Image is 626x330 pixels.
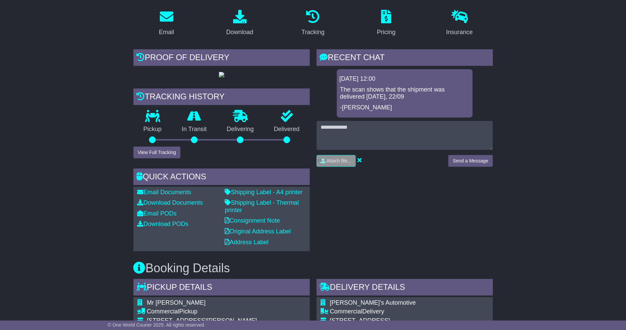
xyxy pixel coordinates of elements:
span: © One World Courier 2025. All rights reserved. [108,322,205,328]
a: Shipping Label - A4 printer [225,189,303,196]
a: Email PODs [137,210,177,217]
a: Tracking [297,7,329,39]
p: Pickup [133,126,172,133]
div: Quick Actions [133,169,310,187]
span: [PERSON_NAME]'s Automotive [330,299,416,306]
a: Insurance [442,7,477,39]
div: [DATE] 12:00 [340,75,470,83]
div: RECENT CHAT [317,49,493,68]
a: Consignment Note [225,217,280,224]
div: Pickup [147,308,300,315]
img: GetPodImage [219,72,224,77]
span: Commercial [330,308,362,315]
a: Email [154,7,178,39]
a: Original Address Label [225,228,291,235]
div: Delivery Details [317,279,493,297]
span: Mr [PERSON_NAME] [147,299,206,306]
p: -[PERSON_NAME] [340,104,469,111]
div: Insurance [446,28,473,37]
p: Delivered [264,126,310,133]
div: Tracking history [133,88,310,107]
a: Download Documents [137,199,203,206]
button: View Full Tracking [133,147,180,158]
a: Address Label [225,239,269,246]
button: Send a Message [448,155,493,167]
div: Proof of Delivery [133,49,310,68]
a: Pricing [373,7,400,39]
span: Commercial [147,308,179,315]
h3: Booking Details [133,261,493,275]
a: Email Documents [137,189,191,196]
div: Delivery [330,308,452,315]
p: In Transit [172,126,217,133]
p: The scan shows that the shipment was delivered [DATE], 22/09 [340,86,469,101]
a: Shipping Label - Thermal printer [225,199,299,213]
div: [STREET_ADDRESS][PERSON_NAME] [147,317,300,325]
div: Download [226,28,253,37]
div: Email [159,28,174,37]
div: Pricing [377,28,396,37]
div: [STREET_ADDRESS] [330,317,452,325]
p: Delivering [217,126,264,133]
a: Download [222,7,258,39]
div: Pickup Details [133,279,310,297]
a: Download PODs [137,221,189,227]
div: Tracking [301,28,324,37]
